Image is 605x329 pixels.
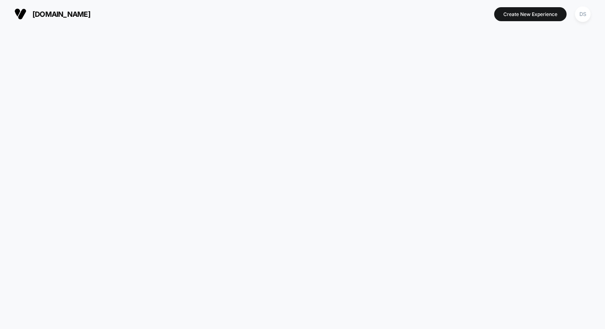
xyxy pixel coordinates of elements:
[575,6,591,22] div: DS
[12,8,93,20] button: [DOMAIN_NAME]
[494,7,567,21] button: Create New Experience
[32,10,90,18] span: [DOMAIN_NAME]
[573,6,593,22] button: DS
[14,8,26,20] img: Visually logo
